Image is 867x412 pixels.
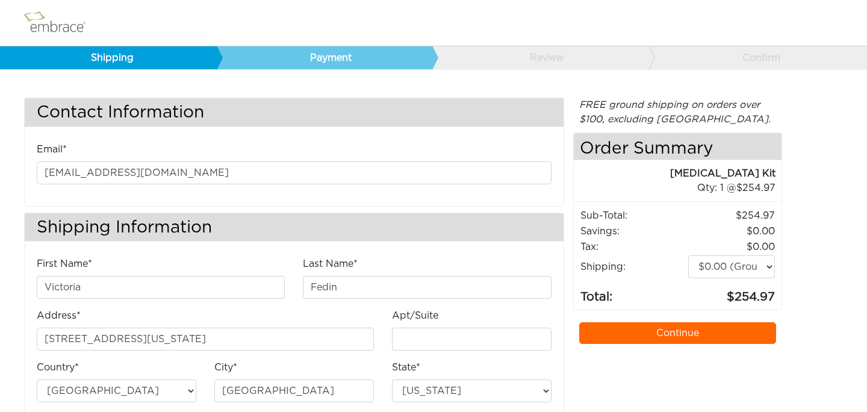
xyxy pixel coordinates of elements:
[688,208,775,223] td: 254.97
[392,360,420,375] label: State*
[216,46,433,69] a: Payment
[589,181,776,195] div: 1 @
[688,279,775,307] td: 254.97
[574,133,782,160] h4: Order Summary
[574,166,776,181] div: [MEDICAL_DATA] Kit
[580,208,688,223] td: Sub-Total:
[21,8,99,38] img: logo.png
[37,308,81,323] label: Address*
[648,46,865,69] a: Confirm
[580,255,688,279] td: Shipping:
[573,98,783,126] div: FREE ground shipping on orders over $100, excluding [GEOGRAPHIC_DATA].
[688,239,775,255] td: 0.00
[432,46,649,69] a: Review
[37,257,92,271] label: First Name*
[214,360,237,375] label: City*
[392,308,438,323] label: Apt/Suite
[37,360,79,375] label: Country*
[579,322,777,344] a: Continue
[580,279,688,307] td: Total:
[25,98,564,126] h3: Contact Information
[37,142,67,157] label: Email*
[25,213,564,242] h3: Shipping Information
[303,257,358,271] label: Last Name*
[688,223,775,239] td: 0.00
[736,183,775,193] span: 254.97
[580,223,688,239] td: Savings :
[580,239,688,255] td: Tax:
